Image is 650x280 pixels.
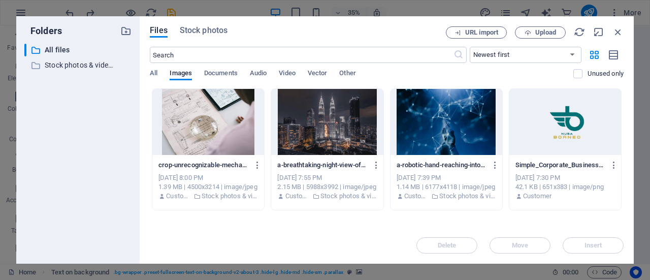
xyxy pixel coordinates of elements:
div: [DATE] 8:00 PM [158,173,258,182]
div: ​ [24,44,26,56]
div: 42.1 KB | 651x383 | image/png [515,182,615,192]
i: Minimize [593,26,604,38]
p: Stock photos & videos [202,192,258,201]
p: a-breathtaking-night-view-of-kuala-lumpur-s-skyline-featuring-the-illuminated-petronas-towers-V6I... [277,161,368,170]
p: Customer [523,192,551,201]
p: Simple_Corporate_Business_Card-removebg-preview-S79P1RCaR3meGWGCFq_CrQ.png [515,161,606,170]
button: Upload [515,26,566,39]
div: [DATE] 7:55 PM [277,173,377,182]
div: [DATE] 7:39 PM [397,173,496,182]
span: Stock photos [180,24,227,37]
span: Upload [535,29,556,36]
p: All files [45,44,113,56]
p: a-robotic-hand-reaching-into-a-digital-network-on-a-blue-background-symbolizing-ai-technology-RJS... [397,161,487,170]
button: URL import [446,26,507,39]
p: Stock photos & videos [45,59,113,71]
div: By: Customer | Folder: Stock photos & videos [158,192,258,201]
span: Vector [308,67,328,81]
div: [DATE] 7:30 PM [515,173,615,182]
i: Create new folder [120,25,132,37]
span: Video [279,67,295,81]
div: Stock photos & videos [24,59,132,72]
i: Reload [574,26,585,38]
input: Search [150,47,453,63]
div: 2.15 MB | 5988x3992 | image/jpeg [277,182,377,192]
div: Stock photos & videos [24,59,113,72]
span: Other [339,67,355,81]
div: 1.14 MB | 6177x4118 | image/jpeg [397,182,496,192]
p: Customer [166,192,191,201]
div: 1.39 MB | 4500x3214 | image/jpeg [158,182,258,192]
p: Folders [24,24,62,38]
p: Displays only files that are not in use on the website. Files added during this session can still... [588,69,624,78]
span: URL import [465,29,498,36]
p: crop-unrecognizable-mechanic-holding-magnifying-glass-on-paper-with-airplane-drawing-while-workin... [158,161,249,170]
span: Documents [204,67,238,81]
span: Files [150,24,168,37]
span: Audio [250,67,267,81]
p: Stock photos & videos [439,192,496,201]
p: Customer [285,192,310,201]
div: By: Customer | Folder: Stock photos & videos [277,192,377,201]
span: All [150,67,157,81]
i: Close [612,26,624,38]
p: Customer [404,192,429,201]
div: By: Customer | Folder: Stock photos & videos [397,192,496,201]
span: Images [170,67,192,81]
p: Stock photos & videos [320,192,377,201]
